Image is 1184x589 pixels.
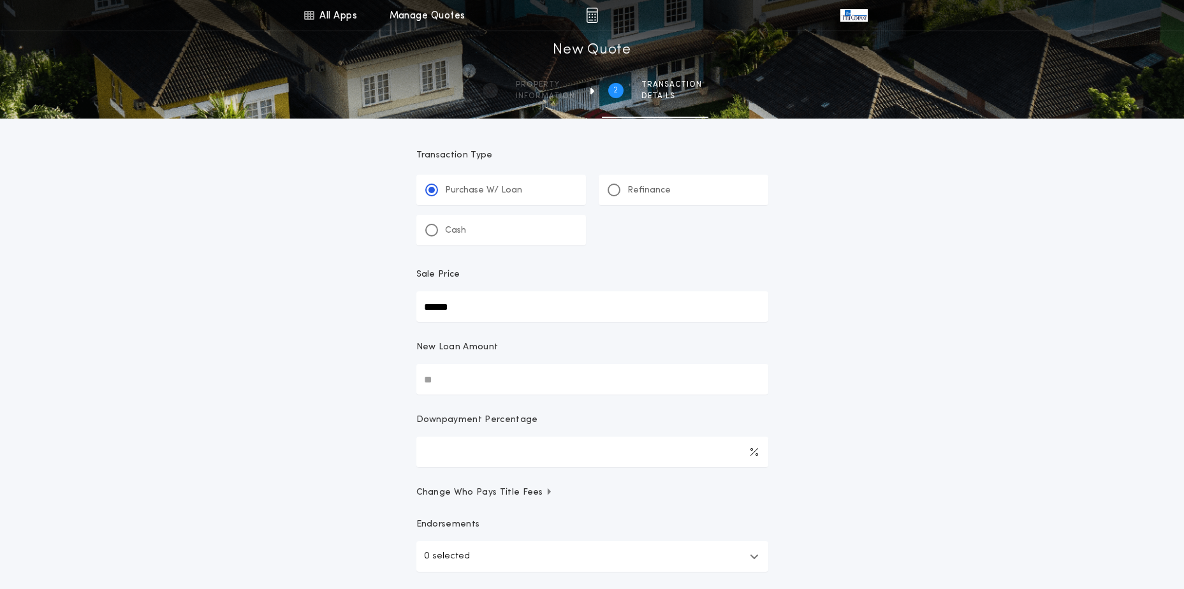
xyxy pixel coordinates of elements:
[416,291,768,322] input: Sale Price
[641,91,702,101] span: details
[416,518,768,531] p: Endorsements
[641,80,702,90] span: Transaction
[627,184,671,197] p: Refinance
[613,85,618,96] h2: 2
[416,486,768,499] button: Change Who Pays Title Fees
[416,437,768,467] input: Downpayment Percentage
[586,8,598,23] img: img
[445,224,466,237] p: Cash
[416,341,499,354] p: New Loan Amount
[424,549,470,564] p: 0 selected
[516,80,575,90] span: Property
[516,91,575,101] span: information
[416,486,553,499] span: Change Who Pays Title Fees
[445,184,522,197] p: Purchase W/ Loan
[416,541,768,572] button: 0 selected
[416,414,538,426] p: Downpayment Percentage
[416,364,768,395] input: New Loan Amount
[553,40,631,61] h1: New Quote
[840,9,867,22] img: vs-icon
[416,149,768,162] p: Transaction Type
[416,268,460,281] p: Sale Price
